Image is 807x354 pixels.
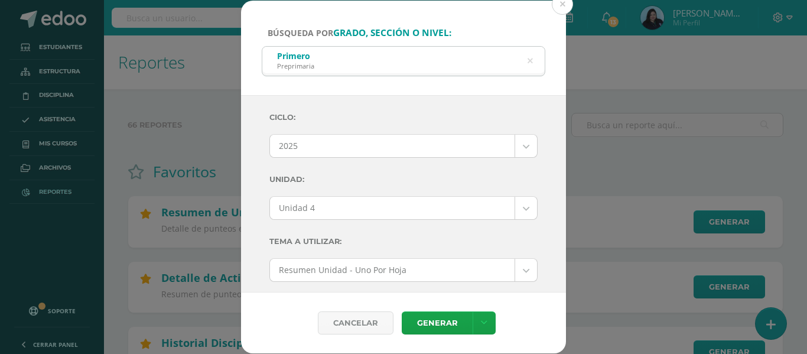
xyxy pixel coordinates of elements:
label: Tema a Utilizar: [269,229,538,254]
span: Búsqueda por [268,27,451,38]
label: Ciclo: [269,105,538,129]
input: ej. Primero primaria, etc. [262,47,545,76]
strong: grado, sección o nivel: [333,27,451,39]
a: Resumen Unidad - Uno Por Hoja [270,259,537,281]
div: Cancelar [318,311,393,334]
div: Primero [277,50,314,61]
span: Unidad 4 [279,197,506,219]
a: Generar [402,311,473,334]
div: Preprimaria [277,61,314,70]
a: 2025 [270,135,537,157]
span: Resumen Unidad - Uno Por Hoja [279,259,506,281]
span: 2025 [279,135,506,157]
label: Unidad: [269,167,538,191]
a: Unidad 4 [270,197,537,219]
